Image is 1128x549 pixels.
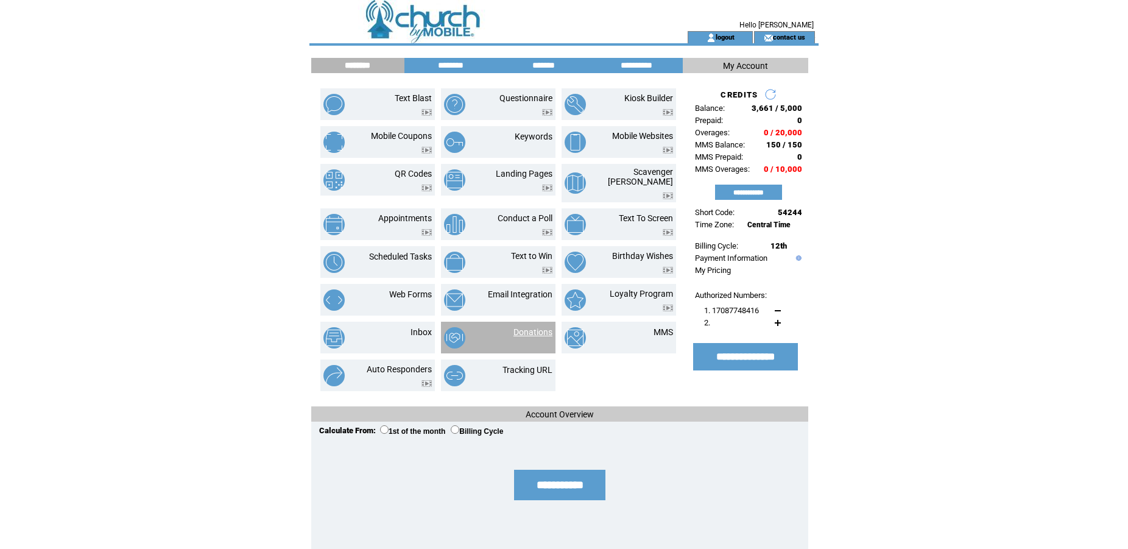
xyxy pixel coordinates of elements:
[513,327,552,337] a: Donations
[380,425,389,434] input: 1st of the month
[323,252,345,273] img: scheduled-tasks.png
[421,229,432,236] img: video.png
[421,109,432,116] img: video.png
[542,267,552,274] img: video.png
[395,169,432,179] a: QR Codes
[499,93,552,103] a: Questionnaire
[511,251,552,261] a: Text to Win
[608,167,673,186] a: Scavenger [PERSON_NAME]
[444,327,465,349] img: donations.png
[378,213,432,223] a: Appointments
[723,61,768,71] span: My Account
[323,132,345,153] img: mobile-coupons.png
[752,104,802,113] span: 3,661 / 5,000
[444,94,465,115] img: questionnaire.png
[498,213,552,223] a: Conduct a Poll
[389,289,432,299] a: Web Forms
[624,93,673,103] a: Kiosk Builder
[663,147,673,154] img: video.png
[565,94,586,115] img: kiosk-builder.png
[764,128,802,137] span: 0 / 20,000
[444,214,465,235] img: conduct-a-poll.png
[766,140,802,149] span: 150 / 150
[797,152,802,161] span: 0
[773,33,805,41] a: contact us
[421,147,432,154] img: video.png
[663,193,673,199] img: video.png
[695,253,767,263] a: Payment Information
[488,289,552,299] a: Email Integration
[770,241,787,250] span: 12th
[319,426,376,435] span: Calculate From:
[369,252,432,261] a: Scheduled Tasks
[695,152,743,161] span: MMS Prepaid:
[610,289,673,299] a: Loyalty Program
[323,169,345,191] img: qr-codes.png
[323,214,345,235] img: appointments.png
[542,109,552,116] img: video.png
[367,364,432,374] a: Auto Responders
[695,241,738,250] span: Billing Cycle:
[526,409,594,419] span: Account Overview
[663,267,673,274] img: video.png
[793,255,802,261] img: help.gif
[739,21,814,29] span: Hello [PERSON_NAME]
[496,169,552,179] a: Landing Pages
[565,327,586,349] img: mms.png
[565,252,586,273] img: birthday-wishes.png
[444,169,465,191] img: landing-pages.png
[542,185,552,191] img: video.png
[764,165,802,174] span: 0 / 10,000
[542,229,552,236] img: video.png
[797,116,802,125] span: 0
[612,251,673,261] a: Birthday Wishes
[704,306,759,315] span: 1. 17087748416
[371,131,432,141] a: Mobile Coupons
[695,266,731,275] a: My Pricing
[747,221,791,229] span: Central Time
[695,128,730,137] span: Overages:
[565,214,586,235] img: text-to-screen.png
[565,172,586,194] img: scavenger-hunt.png
[323,94,345,115] img: text-blast.png
[444,289,465,311] img: email-integration.png
[380,427,445,436] label: 1st of the month
[704,318,710,327] span: 2.
[695,208,735,217] span: Short Code:
[565,132,586,153] img: mobile-websites.png
[663,305,673,311] img: video.png
[323,365,345,386] img: auto-responders.png
[707,33,716,43] img: account_icon.gif
[444,132,465,153] img: keywords.png
[663,229,673,236] img: video.png
[565,289,586,311] img: loyalty-program.png
[778,208,802,217] span: 54244
[764,33,773,43] img: contact_us_icon.gif
[654,327,673,337] a: MMS
[695,291,767,300] span: Authorized Numbers:
[502,365,552,375] a: Tracking URL
[695,116,723,125] span: Prepaid:
[451,427,503,436] label: Billing Cycle
[612,131,673,141] a: Mobile Websites
[444,252,465,273] img: text-to-win.png
[323,289,345,311] img: web-forms.png
[323,327,345,349] img: inbox.png
[421,185,432,191] img: video.png
[421,380,432,387] img: video.png
[695,140,745,149] span: MMS Balance:
[695,104,725,113] span: Balance:
[716,33,735,41] a: logout
[695,220,734,229] span: Time Zone:
[444,365,465,386] img: tracking-url.png
[515,132,552,141] a: Keywords
[663,109,673,116] img: video.png
[411,327,432,337] a: Inbox
[695,165,750,174] span: MMS Overages:
[395,93,432,103] a: Text Blast
[721,90,758,99] span: CREDITS
[619,213,673,223] a: Text To Screen
[451,425,459,434] input: Billing Cycle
